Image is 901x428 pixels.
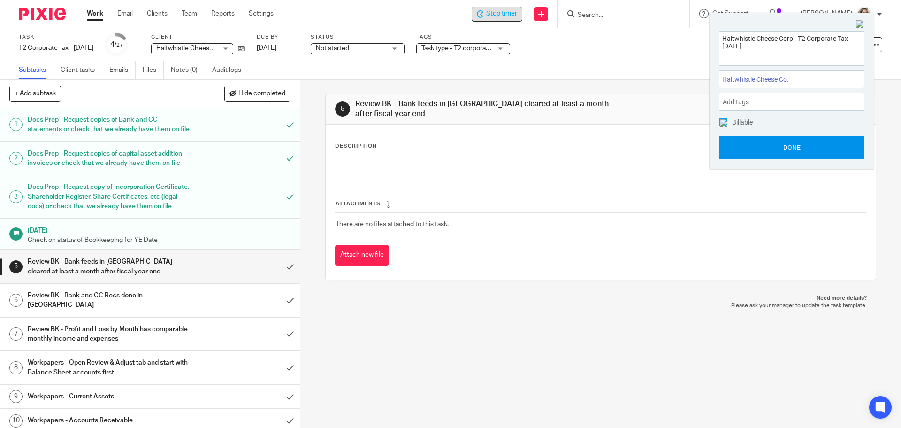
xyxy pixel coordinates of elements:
a: Notes (0) [171,61,205,79]
img: Pixie [19,8,66,20]
div: 9 [9,390,23,403]
h1: Review BK - Profit and Loss by Month has comparable monthly income and expenses [28,322,190,346]
div: 4 [110,39,123,50]
a: Emails [109,61,136,79]
small: /27 [115,42,123,47]
span: Hide completed [238,90,285,98]
span: [DATE] [257,45,276,51]
div: 1 [9,118,23,131]
label: Task [19,33,93,41]
button: Hide completed [224,86,290,101]
label: Client [151,33,245,41]
h1: Review BK - Bank feeds in [GEOGRAPHIC_DATA] cleared at least a month after fiscal year end [355,99,621,119]
span: Billable [732,119,753,125]
h1: Docs Prep - Request copies of capital asset addition invoices or check that we already have them ... [28,147,190,171]
div: T2 Corporate Tax - June 30 2025 [19,43,93,53]
a: Work [87,9,103,18]
h1: [DATE] [28,224,290,235]
p: [PERSON_NAME] [801,9,852,18]
label: Due by [257,33,299,41]
div: 8 [9,361,23,374]
span: Task type - T2 corporate tax [421,45,502,52]
button: Done [719,136,864,159]
span: Add tags [723,95,754,109]
h1: Review BK - Bank feeds in [GEOGRAPHIC_DATA] cleared at least a month after fiscal year end [28,255,190,279]
button: + Add subtask [9,86,61,101]
img: IMG_7896.JPG [857,7,872,22]
span: Haltwhistle Cheese Co. [722,75,840,85]
h1: Workpapers - Open Review & Adjust tab and start with Balance Sheet accounts first [28,356,190,380]
a: Subtasks [19,61,53,79]
div: 10 [9,414,23,428]
p: Description [335,142,377,150]
p: Need more details? [335,295,866,302]
a: Files [143,61,164,79]
h1: Docs Prep - Request copies of Bank and CC statements or check that we already have them on file [28,113,190,137]
img: checked.png [720,119,727,127]
div: 3 [9,190,23,203]
textarea: Haltwhistle Cheese Corp - T2 Corporate Tax - [DATE] [719,32,864,62]
a: Team [182,9,197,18]
div: 5 [9,260,23,273]
a: Clients [147,9,168,18]
p: Check on status of Bookkeeping for YE Date [28,235,290,245]
span: Attachments [336,201,381,206]
span: There are no files attached to this task. [336,221,449,227]
label: Status [311,33,405,41]
div: Haltwhistle Cheese Corp - T2 Corporate Tax - June 30 2025 [472,7,522,22]
p: Please ask your manager to update the task template. [335,302,866,310]
input: Search [577,11,661,20]
div: 7 [9,327,23,341]
div: T2 Corporate Tax - [DATE] [19,43,93,53]
a: Reports [211,9,235,18]
div: 2 [9,152,23,165]
h1: Docs Prop - Request copy of Incorporation Certificate, Shareholder Register, Share Certificates, ... [28,180,190,213]
h1: Workpapers - Accounts Receivable [28,413,190,428]
div: 5 [335,101,350,117]
a: Settings [249,9,274,18]
a: Audit logs [212,61,248,79]
span: Stop timer [486,9,517,19]
button: Attach new file [335,245,389,266]
a: Email [117,9,133,18]
a: Client tasks [61,61,102,79]
div: 6 [9,294,23,307]
label: Tags [416,33,510,41]
span: Not started [316,45,349,52]
h1: Review BK - Bank and CC Recs done in [GEOGRAPHIC_DATA] [28,288,190,312]
span: Get Support [712,10,748,17]
img: Close [856,20,864,29]
h1: Workpapers - Current Assets [28,389,190,404]
span: Haltwhistle Cheese Corp [156,45,229,52]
